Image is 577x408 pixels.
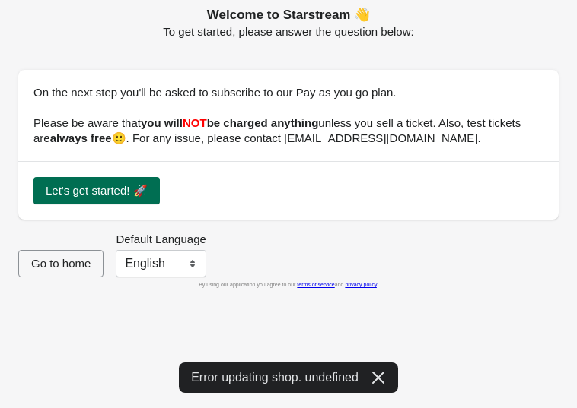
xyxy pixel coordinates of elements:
[18,257,104,270] a: Go to home
[18,6,559,40] div: To get started, please answer the question below:
[116,232,206,247] label: Default Language
[18,277,559,293] div: By using our application you agree to our and .
[50,131,112,144] b: always free
[31,258,91,270] span: Go to home
[141,116,318,129] b: you will be charged anything
[18,250,104,277] button: Go to home
[345,282,377,287] a: privacy policy
[46,185,148,197] span: Let's get started! 🚀
[18,70,559,161] div: On the next step you'll be asked to subscribe to our Pay as you go plan. Please be aware that unl...
[18,6,559,24] h2: Welcome to Starstream 👋
[179,362,398,393] div: Error updating shop. undefined
[297,282,334,287] a: terms of service
[33,177,160,204] button: Let's get started! 🚀
[183,116,207,129] span: NOT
